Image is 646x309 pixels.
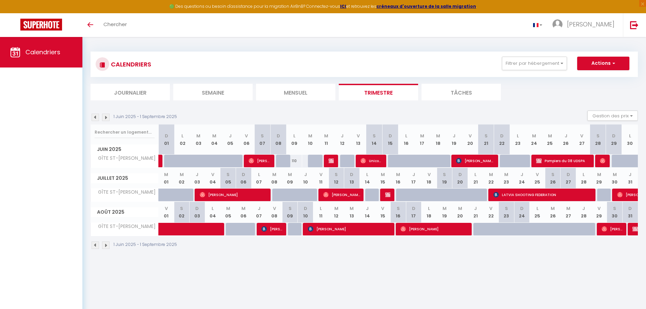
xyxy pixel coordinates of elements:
[514,202,530,223] th: 24
[341,133,344,139] abbr: J
[335,171,338,178] abbr: S
[381,171,385,178] abbr: M
[207,124,222,155] th: 04
[323,188,360,201] span: [PERSON_NAME]
[514,168,530,189] th: 24
[220,202,236,223] th: 05
[180,205,183,212] abbr: S
[499,202,514,223] th: 23
[344,168,360,189] th: 13
[389,133,392,139] abbr: D
[458,205,462,212] abbr: M
[483,202,499,223] th: 22
[304,205,307,212] abbr: D
[92,155,157,162] span: GÎTE ST-[PERSON_NAME]
[420,133,424,139] abbr: M
[443,171,446,178] abbr: S
[587,111,638,121] button: Gestion des prix
[376,3,476,9] a: créneaux d'ouverture de la salle migration
[286,124,302,155] th: 09
[520,205,524,212] abbr: D
[191,124,207,155] th: 03
[422,168,437,189] th: 18
[211,171,214,178] abbr: V
[622,124,638,155] th: 30
[398,124,414,155] th: 16
[443,205,447,212] abbr: M
[320,205,322,212] abbr: L
[462,124,478,155] th: 20
[159,168,174,189] th: 01
[366,205,369,212] abbr: J
[437,168,452,189] th: 19
[530,168,545,189] th: 25
[286,155,302,167] div: 110
[366,124,382,155] th: 14
[350,124,366,155] th: 13
[526,124,542,155] th: 24
[190,168,205,189] th: 03
[350,205,354,212] abbr: M
[567,20,614,28] span: [PERSON_NAME]
[200,188,269,201] span: [PERSON_NAME]
[298,168,313,189] th: 10
[220,168,236,189] th: 05
[92,189,157,196] span: GÎTE ST-[PERSON_NAME]
[622,168,638,189] th: 31
[406,202,422,223] th: 17
[400,223,470,235] span: [PERSON_NAME]
[261,133,264,139] abbr: S
[385,188,391,201] span: Unavailable (Generic)
[272,171,276,178] abbr: M
[436,133,440,139] abbr: M
[245,133,248,139] abbr: V
[289,205,292,212] abbr: S
[270,124,286,155] th: 08
[91,84,170,100] li: Journalier
[238,124,254,155] th: 06
[551,171,554,178] abbr: S
[629,133,631,139] abbr: L
[159,202,174,223] th: 01
[92,223,157,230] span: GÎTE ST-[PERSON_NAME]
[548,133,552,139] abbr: M
[607,202,623,223] th: 30
[196,133,200,139] abbr: M
[558,124,574,155] th: 26
[91,144,158,154] span: Juin 2025
[5,3,26,23] button: Ouvrir le widget de chat LiveChat
[456,154,493,167] span: [PERSON_NAME] [PERSON_NAME]
[629,171,631,178] abbr: J
[582,205,585,212] abbr: J
[308,133,312,139] abbr: M
[478,124,494,155] th: 21
[373,133,376,139] abbr: S
[334,124,350,155] th: 12
[344,202,360,223] th: 13
[227,171,230,178] abbr: S
[591,168,607,189] th: 29
[397,205,400,212] abbr: S
[510,124,526,155] th: 23
[483,168,499,189] th: 22
[536,154,589,167] span: Pompiers du 08 UDSPA
[334,205,338,212] abbr: M
[340,3,346,9] strong: ICI
[493,188,594,201] span: LATVIA SHOOTING FEDERATION
[622,202,638,223] th: 31
[390,168,406,189] th: 16
[574,124,590,155] th: 27
[468,168,483,189] th: 21
[174,168,190,189] th: 02
[500,133,504,139] abbr: D
[561,168,576,189] th: 27
[598,205,601,212] abbr: V
[91,173,158,183] span: Juillet 2025
[174,202,190,223] th: 02
[159,124,175,155] th: 01
[236,168,251,189] th: 06
[91,207,158,217] span: Août 2025
[339,84,418,100] li: Trimestre
[165,133,168,139] abbr: D
[350,171,353,178] abbr: D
